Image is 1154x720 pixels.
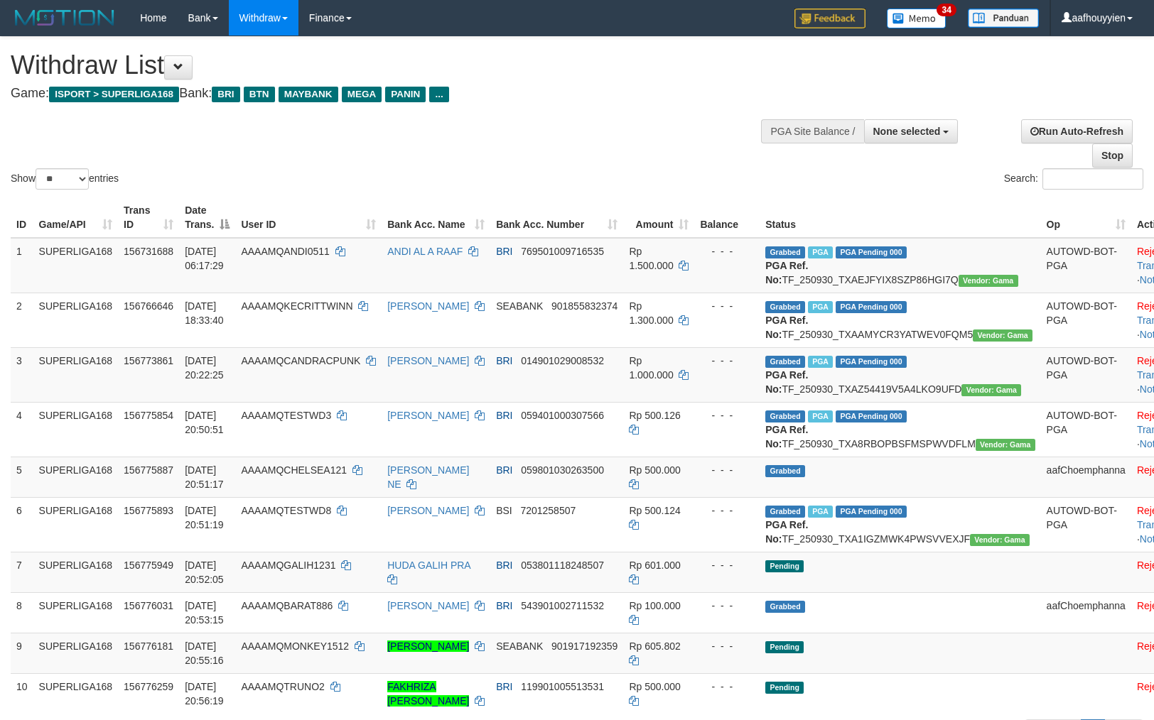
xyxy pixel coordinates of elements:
img: Button%20Memo.svg [887,9,947,28]
td: TF_250930_TXA1IGZMWK4PWSVVEXJF [760,497,1040,552]
span: BRI [496,464,512,476]
th: Game/API: activate to sort column ascending [33,197,119,238]
span: Grabbed [765,356,805,368]
span: Vendor URL: https://trx31.1velocity.biz [970,534,1030,546]
span: PGA Pending [836,506,907,518]
td: SUPERLIGA168 [33,633,119,673]
a: FAKHRIZA [PERSON_NAME] [387,681,469,707]
span: 156776031 [124,600,173,611]
div: - - - [700,463,754,477]
span: BRI [496,410,512,421]
a: HUDA GALIH PRA [387,560,470,571]
div: - - - [700,639,754,653]
div: - - - [700,299,754,313]
span: Marked by aafmaleo [808,506,833,518]
span: BRI [496,681,512,692]
th: Status [760,197,1040,238]
h4: Game: Bank: [11,87,755,101]
td: 4 [11,402,33,457]
label: Show entries [11,168,119,190]
button: None selected [864,119,959,143]
td: SUPERLIGA168 [33,552,119,592]
td: SUPERLIGA168 [33,402,119,457]
span: Pending [765,682,804,694]
span: Copy 059401000307566 to clipboard [521,410,604,421]
td: AUTOWD-BOT-PGA [1041,497,1131,552]
span: [DATE] 20:52:05 [185,560,224,585]
span: Rp 500.000 [629,464,680,476]
div: - - - [700,558,754,572]
td: AUTOWD-BOT-PGA [1041,238,1131,293]
span: Marked by aafheankoy [808,301,833,313]
div: PGA Site Balance / [761,119,863,143]
span: BRI [496,246,512,257]
span: Copy 901855832374 to clipboard [551,300,618,312]
span: Copy 014901029008532 to clipboard [521,355,604,366]
td: TF_250930_TXA8RBOPBSFMSPWVDFLM [760,402,1040,457]
span: [DATE] 20:50:51 [185,410,224,435]
span: Rp 605.802 [629,640,680,652]
th: Date Trans.: activate to sort column descending [179,197,235,238]
div: - - - [700,354,754,368]
span: [DATE] 20:51:17 [185,464,224,490]
span: Marked by aafsengchandara [808,356,833,368]
a: Run Auto-Refresh [1021,119,1133,143]
div: - - - [700,503,754,518]
span: PGA Pending [836,246,907,258]
a: [PERSON_NAME] [387,300,469,312]
a: [PERSON_NAME] [387,505,469,516]
img: Feedback.jpg [794,9,866,28]
td: 8 [11,592,33,633]
span: Grabbed [765,246,805,258]
td: 5 [11,457,33,497]
td: SUPERLIGA168 [33,293,119,347]
span: 156775887 [124,464,173,476]
a: [PERSON_NAME] [387,355,469,366]
span: [DATE] 20:55:16 [185,640,224,666]
span: Vendor URL: https://trx31.1velocity.biz [961,384,1021,396]
span: Vendor URL: https://trx31.1velocity.biz [976,439,1035,451]
th: Trans ID: activate to sort column ascending [118,197,179,238]
span: BSI [496,505,512,516]
th: Amount: activate to sort column ascending [623,197,694,238]
b: PGA Ref. No: [765,519,808,545]
div: - - - [700,408,754,422]
a: [PERSON_NAME] NE [387,464,469,490]
span: Grabbed [765,601,805,613]
span: PANIN [385,87,426,102]
b: PGA Ref. No: [765,369,808,395]
span: BRI [496,600,512,611]
span: SEABANK [496,300,543,312]
span: Rp 500.000 [629,681,680,692]
span: Copy 543901002711532 to clipboard [521,600,604,611]
b: PGA Ref. No: [765,424,808,449]
span: PGA Pending [836,356,907,368]
th: Bank Acc. Number: activate to sort column ascending [490,197,623,238]
td: 7 [11,552,33,592]
td: 6 [11,497,33,552]
span: BRI [496,355,512,366]
div: - - - [700,244,754,258]
div: - - - [700,599,754,613]
span: AAAAMQBARAT886 [241,600,333,611]
span: 156731688 [124,246,173,257]
td: aafChoemphanna [1041,592,1131,633]
span: 156775854 [124,410,173,421]
a: [PERSON_NAME] [387,640,469,652]
h1: Withdraw List [11,51,755,80]
td: 9 [11,633,33,673]
div: - - - [700,680,754,694]
span: 156766646 [124,300,173,312]
span: Rp 1.000.000 [629,355,673,381]
select: Showentries [36,168,89,190]
span: Copy 119901005513531 to clipboard [521,681,604,692]
span: SEABANK [496,640,543,652]
td: aafChoemphanna [1041,457,1131,497]
span: AAAAMQCANDRACPUNK [241,355,360,366]
span: MAYBANK [279,87,338,102]
td: SUPERLIGA168 [33,238,119,293]
span: [DATE] 18:33:40 [185,300,224,326]
a: Stop [1092,143,1133,168]
span: Copy 769501009716535 to clipboard [521,246,604,257]
a: ANDI AL A RAAF [387,246,463,257]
